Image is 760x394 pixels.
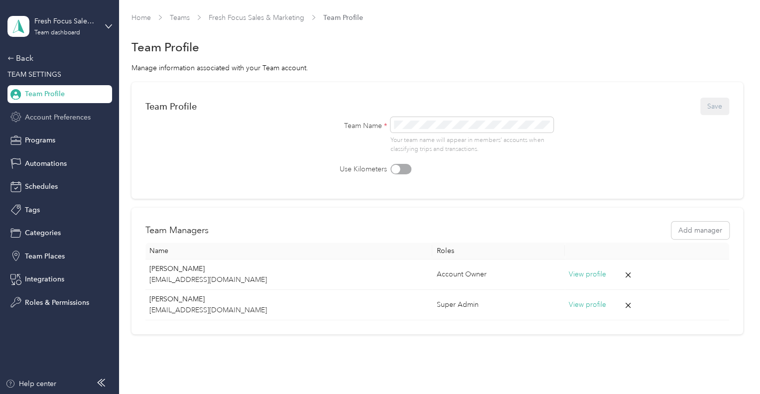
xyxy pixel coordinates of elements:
[145,243,433,260] th: Name
[34,16,97,26] div: Fresh Focus Sales & Marketing
[436,269,560,280] div: Account Owner
[25,158,67,169] span: Automations
[25,297,89,308] span: Roles & Permissions
[149,274,429,285] p: [EMAIL_ADDRESS][DOMAIN_NAME]
[7,70,61,79] span: TEAM SETTINGS
[436,299,560,310] div: Super Admin
[25,135,55,145] span: Programs
[131,42,199,52] h1: Team Profile
[25,251,65,262] span: Team Places
[671,222,729,239] button: Add manager
[25,89,65,99] span: Team Profile
[5,379,56,389] button: Help center
[569,299,606,310] button: View profile
[149,305,429,316] p: [EMAIL_ADDRESS][DOMAIN_NAME]
[209,13,304,22] a: Fresh Focus Sales & Marketing
[149,294,429,305] p: [PERSON_NAME]
[7,52,107,64] div: Back
[170,13,190,22] a: Teams
[704,338,760,394] iframe: Everlance-gr Chat Button Frame
[569,269,606,280] button: View profile
[145,101,197,112] div: Team Profile
[432,243,564,260] th: Roles
[25,228,61,238] span: Categories
[323,12,363,23] span: Team Profile
[298,164,387,174] label: Use Kilometers
[298,121,387,131] label: Team Name
[131,63,743,73] div: Manage information associated with your Team account.
[390,136,553,153] p: Your team name will appear in members’ accounts when classifying trips and transactions.
[25,181,58,192] span: Schedules
[25,274,64,284] span: Integrations
[25,205,40,215] span: Tags
[34,30,80,36] div: Team dashboard
[145,224,209,237] h2: Team Managers
[149,263,429,274] p: [PERSON_NAME]
[25,112,91,123] span: Account Preferences
[131,13,151,22] a: Home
